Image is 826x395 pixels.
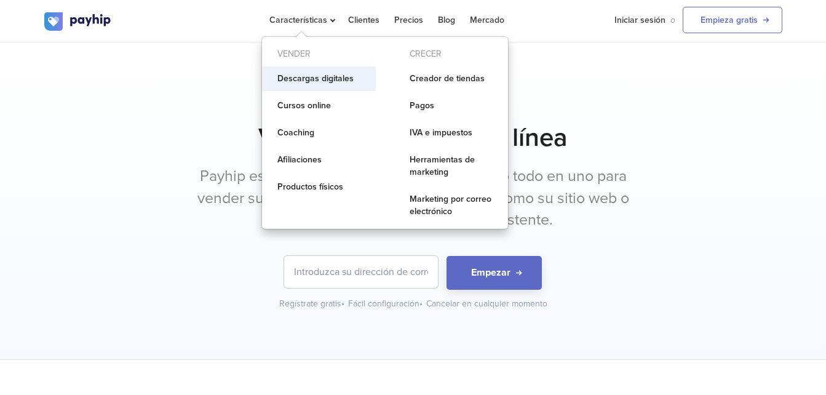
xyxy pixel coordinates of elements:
button: Empezar [447,256,542,290]
div: Regístrate gratis [279,298,346,310]
div: Cancelar en cualquier momento [426,298,547,310]
h1: Vender infografías en línea [44,122,782,153]
a: Creador de tiendas [394,66,508,91]
div: Vender [262,44,376,64]
span: • [419,298,423,309]
a: Pagos [394,94,508,118]
a: Descargas digitales [262,66,376,91]
a: IVA e impuestos [394,121,508,145]
div: Fácil configuración [348,298,424,310]
p: Payhip es su solución de comercio electrónico todo en uno para vender sus infografías. Puede util... [183,166,644,231]
a: Herramientas de marketing [394,148,508,185]
a: Afiliaciones [262,148,376,172]
a: Productos físicos [262,175,376,199]
input: Introduzca su dirección de correo electrónico [284,256,438,288]
img: logo.svg [44,12,112,31]
a: Marketing por correo electrónico [394,187,508,224]
a: Empieza gratis [683,7,782,33]
span: Características [269,15,333,25]
a: Cursos online [262,94,376,118]
span: • [341,298,344,309]
div: Crecer [394,44,508,64]
a: Coaching [262,121,376,145]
